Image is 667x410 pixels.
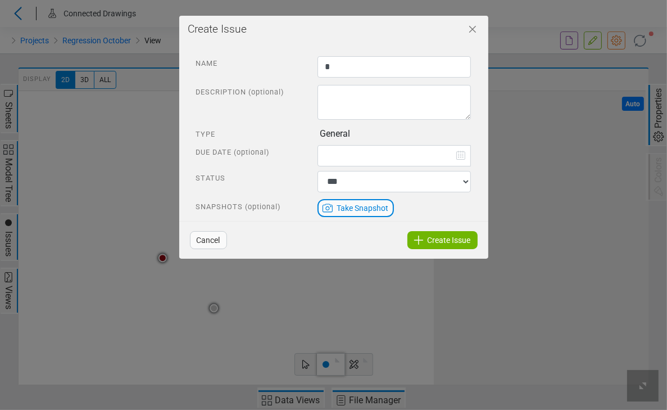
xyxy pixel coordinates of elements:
[196,59,218,67] span: NAME
[196,130,216,138] span: TYPE
[196,88,284,96] span: DESCRIPTION (optional)
[196,174,226,182] span: STATUS
[196,202,281,211] span: SNAPSHOTS (optional)
[197,233,220,247] span: Cancel
[337,202,388,214] span: Take Snapshot
[188,21,247,38] span: Create Issue
[196,148,270,156] span: DUE DATE (optional)
[428,233,471,247] span: Create Issue
[457,13,488,45] button: Close
[320,127,471,141] div: General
